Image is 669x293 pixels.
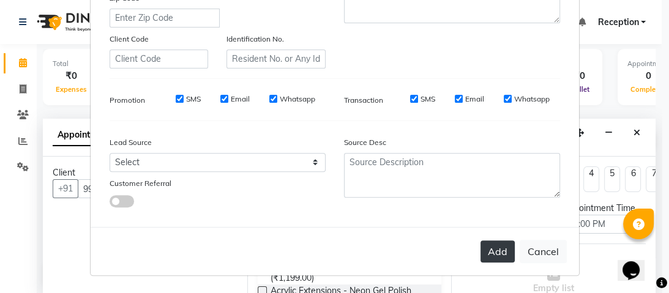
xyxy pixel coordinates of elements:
label: Client Code [110,34,149,45]
button: Add [480,240,515,262]
input: Enter Zip Code [110,9,220,28]
label: SMS [420,94,435,105]
label: Lead Source [110,137,152,148]
label: Source Desc [344,137,386,148]
label: Whatsapp [514,94,550,105]
label: Whatsapp [280,94,315,105]
label: Transaction [344,95,383,106]
button: Cancel [520,240,567,263]
label: Identification No. [226,34,284,45]
label: Promotion [110,95,145,106]
label: SMS [186,94,201,105]
input: Client Code [110,50,209,69]
label: Email [231,94,250,105]
label: Customer Referral [110,178,171,189]
label: Email [465,94,484,105]
input: Resident No. or Any Id [226,50,326,69]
